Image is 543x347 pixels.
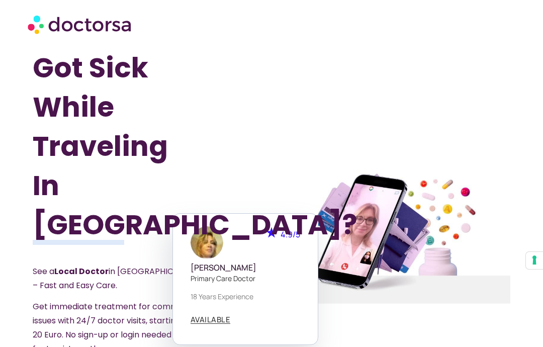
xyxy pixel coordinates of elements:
[191,316,231,324] a: AVAILABLE
[191,291,300,302] p: 18 years experience
[191,316,231,323] span: AVAILABLE
[54,266,109,277] strong: Local Doctor
[33,48,236,244] h1: Got Sick While Traveling In [GEOGRAPHIC_DATA]?
[526,252,543,269] button: Your consent preferences for tracking technologies
[191,273,300,284] p: Primary care doctor
[33,266,206,291] span: See a in [GEOGRAPHIC_DATA] – Fast and Easy Care.
[191,263,300,273] h5: [PERSON_NAME]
